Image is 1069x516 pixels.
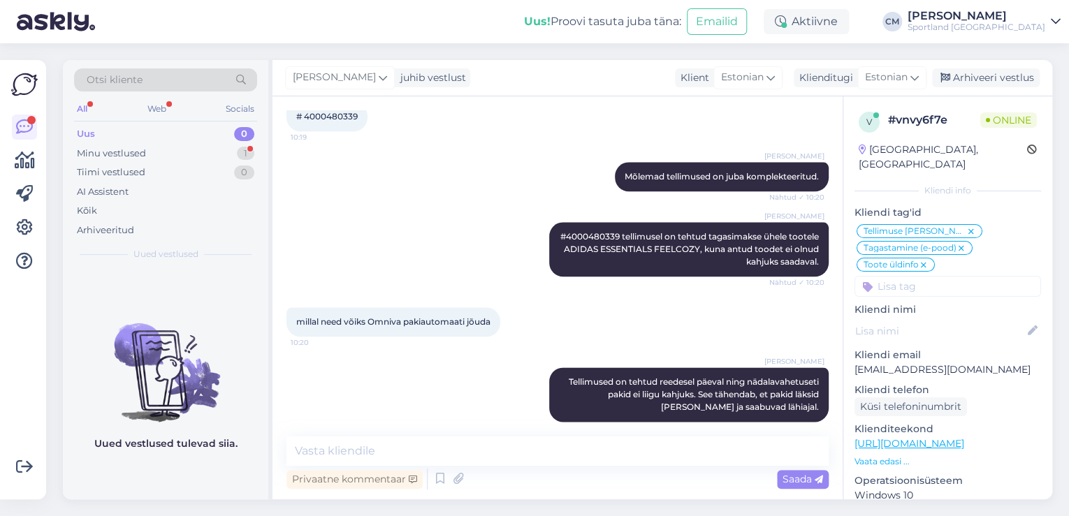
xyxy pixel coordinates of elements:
span: [PERSON_NAME] [293,70,376,85]
b: Uus! [524,15,551,28]
span: Saada [783,473,823,485]
div: Uus [77,127,95,141]
span: v [866,117,872,127]
p: Kliendi tag'id [855,205,1041,220]
div: Tiimi vestlused [77,165,145,179]
a: [PERSON_NAME]Sportland [GEOGRAPHIC_DATA] [908,10,1061,33]
div: Aktiivne [764,9,849,34]
span: Estonian [865,70,908,85]
div: Kliendi info [855,184,1041,197]
div: [GEOGRAPHIC_DATA], [GEOGRAPHIC_DATA] [859,142,1027,172]
p: Operatsioonisüsteem [855,473,1041,488]
div: 1 [237,147,254,161]
div: Arhiveeritud [77,223,134,237]
div: Arhiveeri vestlus [932,68,1040,87]
a: [URL][DOMAIN_NAME] [855,437,964,450]
span: #4000480339 tellimusel on tehtud tagasimakse ühele tootele ADIDAS ESSENTIALS FEELCOZY, kuna antud... [560,231,821,267]
span: Uued vestlused [133,248,198,260]
div: Küsi telefoninumbrit [855,397,967,416]
input: Lisa nimi [855,323,1025,339]
span: Tellimuse [PERSON_NAME] info [864,227,966,235]
p: Vaata edasi ... [855,455,1041,468]
span: 10:19 [291,132,343,142]
div: juhib vestlust [395,71,466,85]
span: Nähtud ✓ 10:20 [769,277,824,288]
span: Mõlemad tellimused on juba komplekteeritud. [625,171,819,182]
p: Klienditeekond [855,422,1041,436]
span: Estonian [721,70,764,85]
span: Tagastamine (e-pood) [864,244,957,252]
input: Lisa tag [855,276,1041,297]
div: AI Assistent [77,185,129,199]
p: Kliendi telefon [855,383,1041,397]
div: Klienditugi [794,71,853,85]
span: Otsi kliente [87,73,143,87]
p: Kliendi nimi [855,302,1041,317]
span: 10:20 [291,337,343,348]
span: [PERSON_NAME] [764,151,824,161]
span: # 4000480339 [296,111,358,121]
p: Uued vestlused tulevad siia. [94,436,238,451]
p: [EMAIL_ADDRESS][DOMAIN_NAME] [855,362,1041,377]
div: Web [145,100,169,118]
div: Minu vestlused [77,147,146,161]
div: Sportland [GEOGRAPHIC_DATA] [908,22,1045,33]
div: 0 [234,165,254,179]
span: Nähtud ✓ 10:20 [769,192,824,202]
p: Kliendi email [855,348,1041,362]
img: No chats [63,298,268,424]
div: # vnvy6f7e [888,112,980,128]
div: All [74,100,90,118]
div: Socials [223,100,257,118]
div: [PERSON_NAME] [908,10,1045,22]
span: Nähtud ✓ 10:21 [771,422,824,433]
div: Kõik [77,204,97,218]
img: Askly Logo [11,71,38,98]
div: 0 [234,127,254,141]
span: millal need võiks Omniva pakiautomaati jõuda [296,316,490,327]
span: Online [980,112,1037,128]
button: Emailid [687,8,747,35]
span: [PERSON_NAME] [764,356,824,367]
div: Proovi tasuta juba täna: [524,13,681,30]
div: Klient [675,71,709,85]
div: CM [882,12,902,31]
span: Toote üldinfo [864,260,919,269]
span: Tellimused on tehtud reedesel päeval ning nädalavahetuseti pakid ei liigu kahjuks. See tähendab, ... [569,376,821,412]
div: Privaatne kommentaar [286,470,423,489]
p: Windows 10 [855,488,1041,503]
span: [PERSON_NAME] [764,211,824,221]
